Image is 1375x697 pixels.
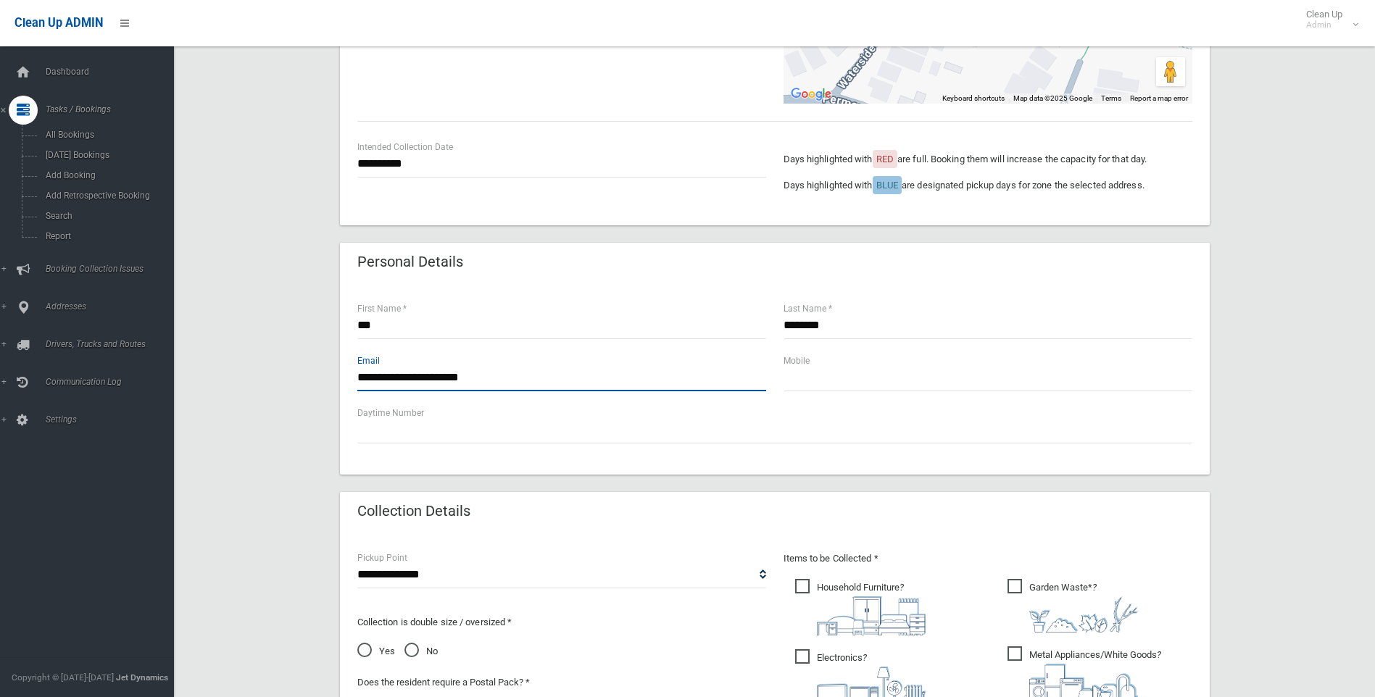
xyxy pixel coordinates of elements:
span: Household Furniture [795,579,926,635]
a: Terms (opens in new tab) [1101,94,1121,102]
span: Search [41,211,173,221]
span: Dashboard [41,67,185,77]
label: Does the resident require a Postal Pack? * [357,674,530,691]
span: Clean Up ADMIN [14,16,103,30]
span: BLUE [876,180,898,191]
i: ? [817,582,926,635]
i: ? [1029,582,1138,633]
img: Google [787,85,835,104]
strong: Jet Dynamics [116,672,168,683]
span: Booking Collection Issues [41,264,185,274]
span: Addresses [41,301,185,312]
p: Days highlighted with are designated pickup days for zone the selected address. [784,177,1192,194]
span: RED [876,154,894,164]
span: Add Retrospective Booking [41,191,173,201]
small: Admin [1306,20,1342,30]
span: Communication Log [41,377,185,387]
p: Days highlighted with are full. Booking them will increase the capacity for that day. [784,151,1192,168]
button: Keyboard shortcuts [942,93,1005,104]
span: Yes [357,643,395,660]
span: Settings [41,414,185,425]
span: Map data ©2025 Google [1013,94,1092,102]
span: Copyright © [DATE]-[DATE] [12,672,114,683]
span: [DATE] Bookings [41,150,173,160]
span: Report [41,231,173,241]
p: Collection is double size / oversized * [357,614,766,631]
span: Tasks / Bookings [41,104,185,114]
span: No [404,643,438,660]
span: Clean Up [1299,9,1357,30]
p: Items to be Collected * [784,550,1192,567]
a: Report a map error [1130,94,1188,102]
span: All Bookings [41,130,173,140]
a: Open this area in Google Maps (opens a new window) [787,85,835,104]
header: Collection Details [340,497,488,525]
button: Drag Pegman onto the map to open Street View [1156,57,1185,86]
span: Add Booking [41,170,173,180]
span: Garden Waste* [1008,579,1138,633]
img: aa9efdbe659d29b613fca23ba79d85cb.png [817,596,926,635]
header: Personal Details [340,248,481,276]
span: Drivers, Trucks and Routes [41,339,185,349]
img: 4fd8a5c772b2c999c83690221e5242e0.png [1029,596,1138,633]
